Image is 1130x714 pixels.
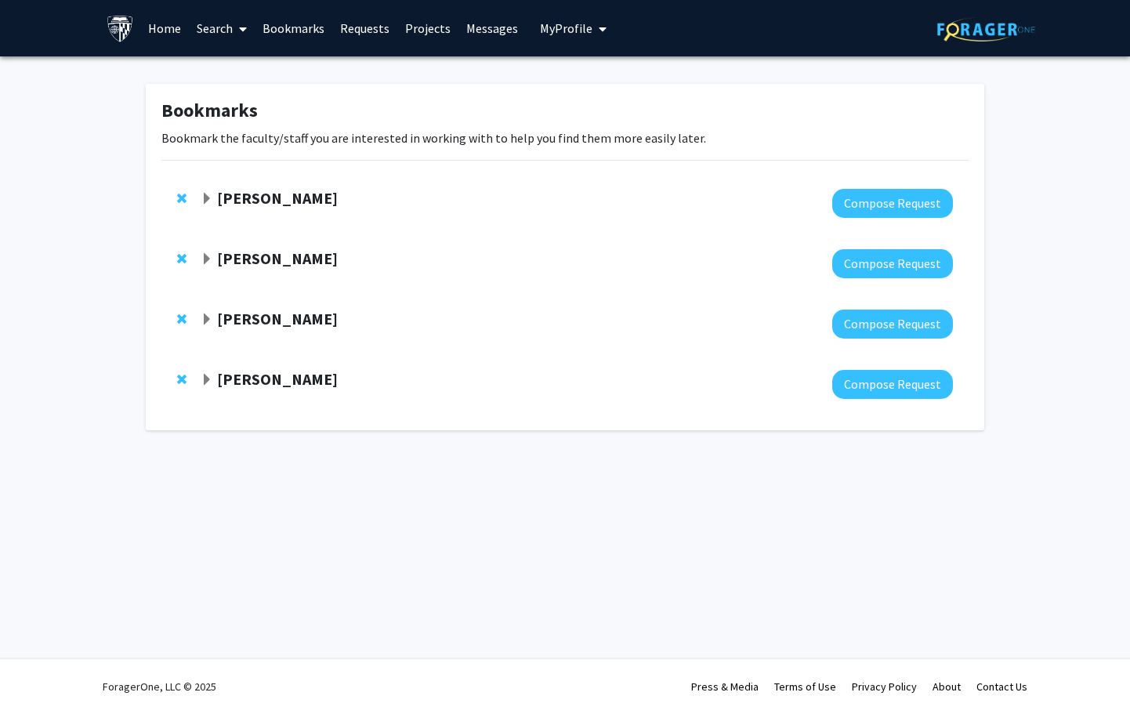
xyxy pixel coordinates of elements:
button: Compose Request to Joel Bader [832,370,953,399]
strong: [PERSON_NAME] [217,369,338,389]
a: Terms of Use [774,680,836,694]
strong: [PERSON_NAME] [217,188,338,208]
p: Bookmark the faculty/staff you are interested in working with to help you find them more easily l... [161,129,969,147]
a: Press & Media [691,680,759,694]
span: Remove Ishan Barman from bookmarks [177,192,187,205]
img: Johns Hopkins University Logo [107,15,134,42]
iframe: Chat [12,643,67,702]
span: Expand Ishan Barman Bookmark [201,193,213,205]
a: Projects [397,1,458,56]
button: Compose Request to David Gracias [832,249,953,278]
img: ForagerOne Logo [937,17,1035,42]
span: Expand David Gracias Bookmark [201,253,213,266]
a: Privacy Policy [852,680,917,694]
h1: Bookmarks [161,100,969,122]
strong: [PERSON_NAME] [217,309,338,328]
a: Bookmarks [255,1,332,56]
a: About [933,680,961,694]
a: Home [140,1,189,56]
a: Search [189,1,255,56]
a: Requests [332,1,397,56]
span: Expand Joel Bader Bookmark [201,374,213,386]
span: Remove David Gracias from bookmarks [177,252,187,265]
span: My Profile [540,20,592,36]
a: Messages [458,1,526,56]
span: Remove Joel Bader from bookmarks [177,373,187,386]
a: Contact Us [976,680,1027,694]
strong: [PERSON_NAME] [217,248,338,268]
div: ForagerOne, LLC © 2025 [103,659,216,714]
span: Remove Margaret Johnson from bookmarks [177,313,187,325]
button: Compose Request to Ishan Barman [832,189,953,218]
button: Compose Request to Margaret Johnson [832,310,953,339]
span: Expand Margaret Johnson Bookmark [201,314,213,326]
